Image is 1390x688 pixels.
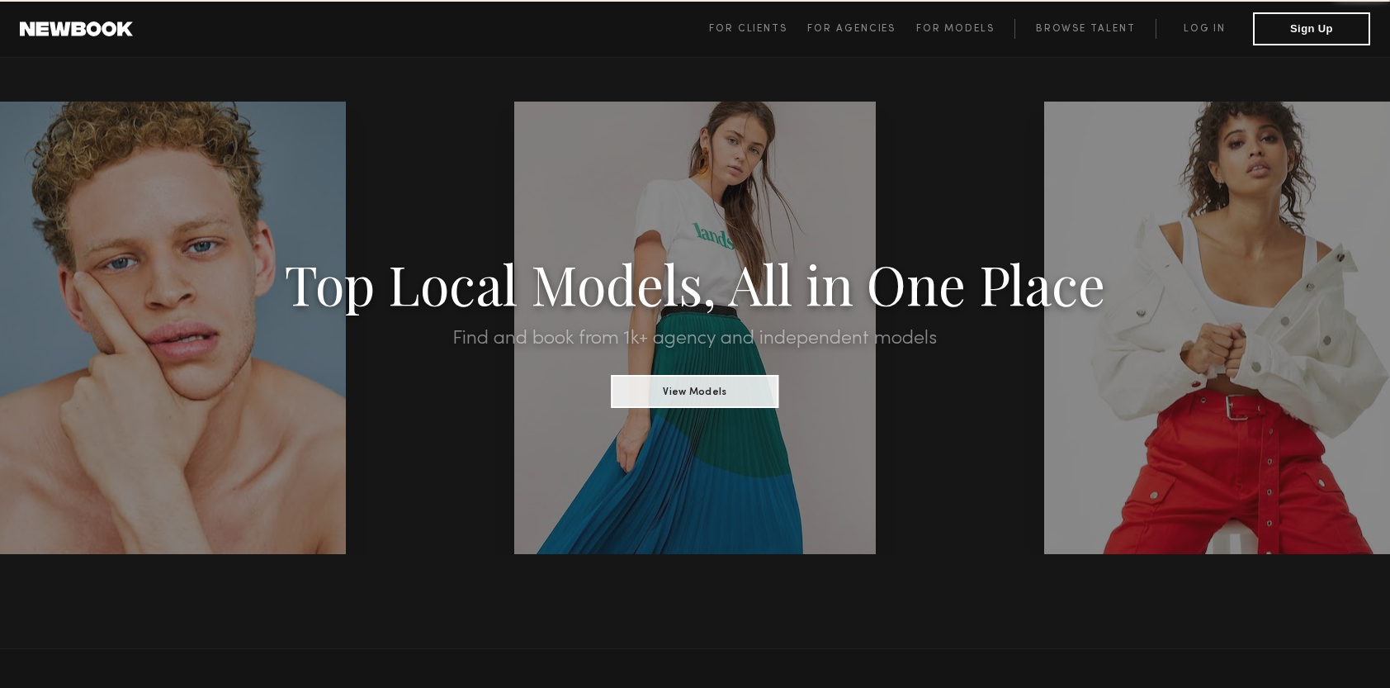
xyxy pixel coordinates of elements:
a: Browse Talent [1014,19,1156,39]
button: Sign Up [1253,12,1370,45]
h1: Top Local Models, All in One Place [104,258,1285,309]
h2: Find and book from 1k+ agency and independent models [104,329,1285,349]
a: Log in [1156,19,1253,39]
button: View Models [611,375,778,408]
a: For Agencies [807,19,915,39]
span: For Clients [709,24,787,34]
a: View Models [611,381,778,399]
a: For Models [916,19,1015,39]
span: For Agencies [807,24,896,34]
span: For Models [916,24,995,34]
a: For Clients [709,19,807,39]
